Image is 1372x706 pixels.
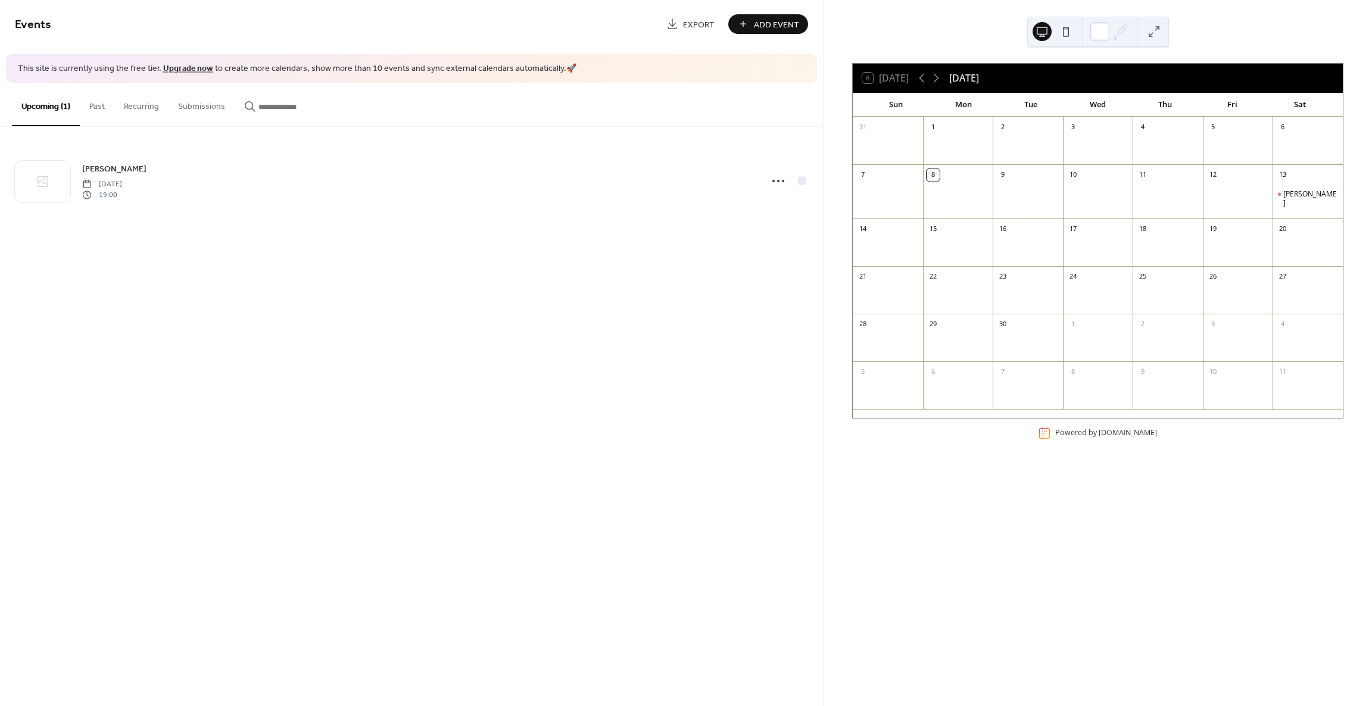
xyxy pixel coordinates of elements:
div: 26 [1206,270,1220,283]
div: 7 [856,168,869,182]
div: 7 [996,366,1009,379]
div: 21 [856,270,869,283]
button: Upcoming (1) [12,83,80,126]
div: Powered by [1055,428,1157,438]
div: 5 [856,366,869,379]
div: 22 [927,270,940,283]
div: 9 [996,168,1009,182]
div: Fri [1199,93,1266,117]
div: Wed [1064,93,1131,117]
div: 8 [927,168,940,182]
div: 11 [1276,366,1289,379]
div: 13 [1276,168,1289,182]
div: Tue [997,93,1064,117]
div: Sun [862,93,930,117]
div: [DATE] [949,71,979,85]
div: 3 [1067,121,1080,134]
div: 1 [1067,318,1080,331]
div: 11 [1136,168,1149,182]
span: 19:00 [82,190,122,201]
div: 29 [927,318,940,331]
div: 25 [1136,270,1149,283]
div: 28 [856,318,869,331]
div: 30 [996,318,1009,331]
button: Submissions [169,83,235,125]
span: [PERSON_NAME] [82,163,146,175]
div: 23 [996,270,1009,283]
button: Recurring [114,83,169,125]
div: 5 [1206,121,1220,134]
div: 19 [1206,223,1220,236]
div: 9 [1136,366,1149,379]
div: [PERSON_NAME] [1283,189,1338,208]
a: Upgrade now [163,61,213,77]
span: Export [683,18,715,31]
div: 20 [1276,223,1289,236]
div: 16 [996,223,1009,236]
span: Events [15,13,51,36]
div: 4 [1276,318,1289,331]
div: Sat [1266,93,1333,117]
div: 2 [1136,318,1149,331]
span: [DATE] [82,179,122,189]
span: Add Event [754,18,799,31]
div: 24 [1067,270,1080,283]
div: 6 [927,366,940,379]
div: Dru Chapman [1273,189,1343,208]
div: 15 [927,223,940,236]
div: 8 [1067,366,1080,379]
span: This site is currently using the free tier. to create more calendars, show more than 10 events an... [18,63,576,75]
div: 10 [1067,168,1080,182]
div: Thu [1131,93,1199,117]
a: Export [657,14,724,34]
div: 31 [856,121,869,134]
div: 6 [1276,121,1289,134]
a: [PERSON_NAME] [82,162,146,176]
div: 18 [1136,223,1149,236]
button: Past [80,83,114,125]
div: 2 [996,121,1009,134]
div: 10 [1206,366,1220,379]
div: 14 [856,223,869,236]
div: 4 [1136,121,1149,134]
div: 3 [1206,318,1220,331]
a: [DOMAIN_NAME] [1099,428,1157,438]
div: Mon [930,93,997,117]
button: Add Event [728,14,808,34]
div: 27 [1276,270,1289,283]
div: 12 [1206,168,1220,182]
div: 1 [927,121,940,134]
div: 17 [1067,223,1080,236]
